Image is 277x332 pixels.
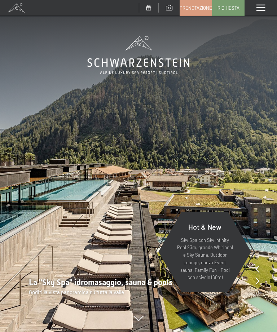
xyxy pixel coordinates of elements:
span: 8 [258,288,261,296]
span: 1 [254,288,256,296]
span: Hot & New [188,222,221,231]
span: / [256,288,258,296]
span: Goditi la vista panoramica su tutta la valle [29,289,124,295]
a: Richiesta [212,0,244,16]
a: Prenotazione [180,0,212,16]
span: La "Sky Spa" idromasaggio, sauna & pools [29,278,172,287]
span: Prenotazione [180,5,212,11]
p: Sky Spa con Sky infinity Pool 23m, grande Whirlpool e Sky Sauna, Outdoor Lounge, nuova Event saun... [176,236,234,282]
span: Richiesta [217,5,239,11]
a: Hot & New Sky Spa con Sky infinity Pool 23m, grande Whirlpool e Sky Sauna, Outdoor Lounge, nuova ... [158,211,252,292]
